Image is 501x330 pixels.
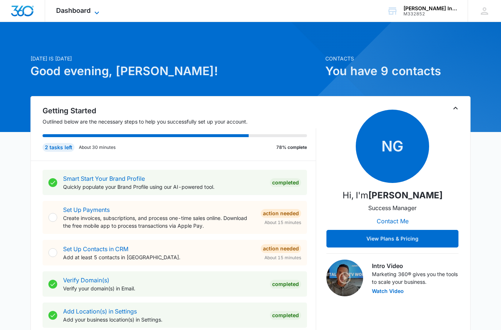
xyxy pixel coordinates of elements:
[264,219,301,226] span: About 15 minutes
[63,175,145,182] a: Smart Start Your Brand Profile
[43,105,316,116] h2: Getting Started
[261,209,301,218] div: Action Needed
[270,178,301,187] div: Completed
[43,143,74,152] div: 2 tasks left
[372,270,458,286] p: Marketing 360® gives you the tools to scale your business.
[369,212,416,230] button: Contact Me
[326,230,458,247] button: View Plans & Pricing
[30,55,321,62] p: [DATE] is [DATE]
[30,62,321,80] h1: Good evening, [PERSON_NAME]!
[325,55,471,62] p: Contacts
[368,203,417,212] p: Success Manager
[63,253,255,261] p: Add at least 5 contacts in [GEOGRAPHIC_DATA].
[63,308,137,315] a: Add Location(s) in Settings
[372,261,458,270] h3: Intro Video
[270,311,301,320] div: Completed
[56,7,91,14] span: Dashboard
[276,144,307,151] p: 78% complete
[43,118,316,125] p: Outlined below are the necessary steps to help you successfully set up your account.
[261,244,301,253] div: Action Needed
[372,289,404,294] button: Watch Video
[79,144,116,151] p: About 30 minutes
[325,62,471,80] h1: You have 9 contacts
[326,260,363,296] img: Intro Video
[63,183,264,191] p: Quickly populate your Brand Profile using our AI-powered tool.
[368,190,443,201] strong: [PERSON_NAME]
[403,11,457,16] div: account id
[403,5,457,11] div: account name
[270,280,301,289] div: Completed
[264,254,301,261] span: About 15 minutes
[356,110,429,183] span: NG
[63,316,264,323] p: Add your business location(s) in Settings.
[63,214,255,230] p: Create invoices, subscriptions, and process one-time sales online. Download the free mobile app t...
[343,189,443,202] p: Hi, I'm
[63,285,264,292] p: Verify your domain(s) in Email.
[451,104,460,113] button: Toggle Collapse
[63,245,128,253] a: Set Up Contacts in CRM
[63,206,110,213] a: Set Up Payments
[63,276,109,284] a: Verify Domain(s)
